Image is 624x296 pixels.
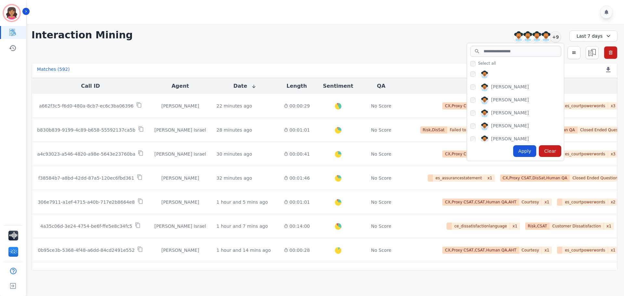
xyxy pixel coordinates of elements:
[284,175,310,181] div: 00:01:46
[216,103,252,109] div: 22 minutes ago
[519,247,542,254] span: Courtesy
[608,102,618,109] span: x 3
[39,103,134,109] p: a662f3c5-f6d0-480a-8cb7-ec6c3ba06396
[442,247,519,254] span: CX,Proxy CSAT,CSAT,Human QA,AHT
[500,174,570,182] span: CX,Proxy CSAT,DisSat,Human QA
[420,126,447,134] span: Risk,DisSat
[38,199,135,205] p: 306e7911-a1ef-4715-a40b-717e2b8664e8
[286,82,307,90] button: Length
[37,127,135,133] p: b830b839-9199-4c89-b658-55592137ca5b
[442,102,519,109] span: CX,Proxy CSAT,CSAT,Human QA,AHT
[37,151,135,157] p: a4c93023-a546-4820-a98e-5643e23760ba
[172,82,189,90] button: Agent
[542,199,552,206] span: x 1
[284,103,310,109] div: 00:00:29
[513,145,537,157] div: Apply
[154,175,206,181] div: [PERSON_NAME]
[154,151,206,157] div: [PERSON_NAME] Israel
[491,122,529,130] div: [PERSON_NAME]
[371,127,392,133] div: No Score
[32,29,133,41] h1: Interaction Mining
[154,127,206,133] div: [PERSON_NAME] Israel
[570,174,623,182] span: Closed Ended Questions
[154,223,206,229] div: [PERSON_NAME] Israel
[491,135,529,143] div: [PERSON_NAME]
[562,102,608,109] span: es_courtpowerwords
[519,199,542,206] span: Courtesy
[433,174,485,182] span: es_assurancestatement
[608,199,618,206] span: x 2
[485,174,495,182] span: x 1
[442,199,519,206] span: CX,Proxy CSAT,CSAT,Human QA,AHT
[550,223,604,230] span: Customer Dissatisfaction
[37,66,70,75] div: Matches ( 592 )
[539,145,561,157] div: Clear
[81,82,100,90] button: Call ID
[371,151,392,157] div: No Score
[478,61,496,66] span: Select all
[233,82,256,90] button: Date
[371,199,392,205] div: No Score
[284,127,310,133] div: 00:01:01
[562,199,608,206] span: es_courtpowerwords
[284,199,310,205] div: 00:01:01
[284,247,310,253] div: 00:00:28
[323,82,353,90] button: Sentiment
[216,223,268,229] div: 1 hour and 7 mins ago
[154,199,206,205] div: [PERSON_NAME]
[608,247,618,254] span: x 1
[608,150,618,158] span: x 3
[284,223,310,229] div: 00:14:00
[542,247,552,254] span: x 1
[216,175,252,181] div: 32 minutes ago
[604,223,614,230] span: x 1
[40,223,132,229] p: 4a35c06d-3e24-4754-be6f-ffe5e8c34fc5
[447,126,493,134] span: Failed to Tag as DNC
[38,175,134,181] p: f38584b7-a8bd-42dd-87a5-120ec6fbd361
[154,247,206,253] div: [PERSON_NAME]
[38,247,135,253] p: 0b95ce3b-5368-4f48-a6dd-84cd2491e552
[491,97,529,104] div: [PERSON_NAME]
[4,5,19,21] img: Bordered avatar
[562,150,608,158] span: es_courtpowerwords
[216,247,271,253] div: 1 hour and 14 mins ago
[562,247,608,254] span: es_courtpowerwords
[216,199,268,205] div: 1 hour and 5 mins ago
[216,151,252,157] div: 30 minutes ago
[371,175,392,181] div: No Score
[284,151,310,157] div: 00:00:41
[525,223,550,230] span: Risk,CSAT
[452,223,510,230] span: ce_dissatisfactionlanguage
[371,103,392,109] div: No Score
[510,223,520,230] span: x 1
[216,127,252,133] div: 28 minutes ago
[569,31,617,42] div: Last 7 days
[371,223,392,229] div: No Score
[377,82,385,90] button: QA
[442,150,519,158] span: CX,Proxy CSAT,CSAT,Human QA,AHT
[491,84,529,91] div: [PERSON_NAME]
[154,103,206,109] div: [PERSON_NAME]
[371,247,392,253] div: No Score
[550,31,561,42] div: +9
[491,109,529,117] div: [PERSON_NAME]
